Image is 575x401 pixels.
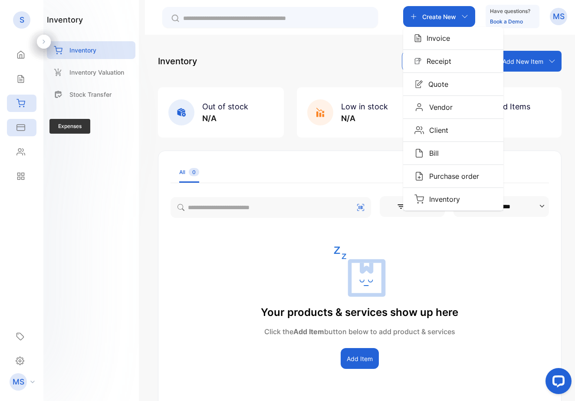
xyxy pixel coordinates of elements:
img: Icon [414,58,421,65]
p: Add New Item [503,57,543,66]
img: Icon [414,194,424,204]
p: N/A [202,112,248,124]
span: Expenses [49,119,90,134]
p: N/A [341,112,388,124]
img: Icon [414,34,421,43]
p: Bill [424,148,439,158]
img: Icon [414,80,423,89]
p: Stock Transfer [69,90,112,99]
p: Inventory [69,46,96,55]
img: Icon [414,148,424,158]
a: Stock Transfer [47,85,135,103]
p: Your products & services show up here [261,305,458,320]
p: Receipt [421,56,451,66]
p: Inventory [158,55,197,68]
img: Icon [414,102,424,112]
a: Inventory Valuation [47,63,135,81]
p: Inventory Valuation [69,68,124,77]
p: Create New [422,12,456,21]
div: All [179,168,199,176]
h1: inventory [47,14,83,26]
button: Run Stock Analysis [402,51,483,72]
button: MS [550,6,567,27]
span: Add Item [293,327,324,336]
p: MS [553,11,565,22]
img: empty state [334,246,386,298]
a: Inventory [47,41,135,59]
p: N/A [480,112,530,124]
p: Quote [423,79,448,89]
button: Create NewIconInvoiceIconReceiptIconQuoteIconVendorIconClientIconBillIconPurchase orderIconInventory [403,6,475,27]
p: S [20,14,24,26]
iframe: LiveChat chat widget [539,365,575,401]
p: Vendor [424,102,453,112]
p: Click the button below to add product & services [261,326,458,337]
span: Expired Items [480,102,530,111]
p: Client [424,125,448,135]
span: Low in stock [341,102,388,111]
span: 0 [189,168,199,176]
img: Icon [414,171,424,181]
button: Add Item [341,348,379,369]
p: Inventory [424,194,460,204]
p: Invoice [421,33,450,43]
span: Out of stock [202,102,248,111]
p: Purchase order [424,171,479,181]
p: Have questions? [490,7,530,16]
p: MS [13,376,24,388]
img: Icon [414,125,424,135]
a: Book a Demo [490,18,523,25]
